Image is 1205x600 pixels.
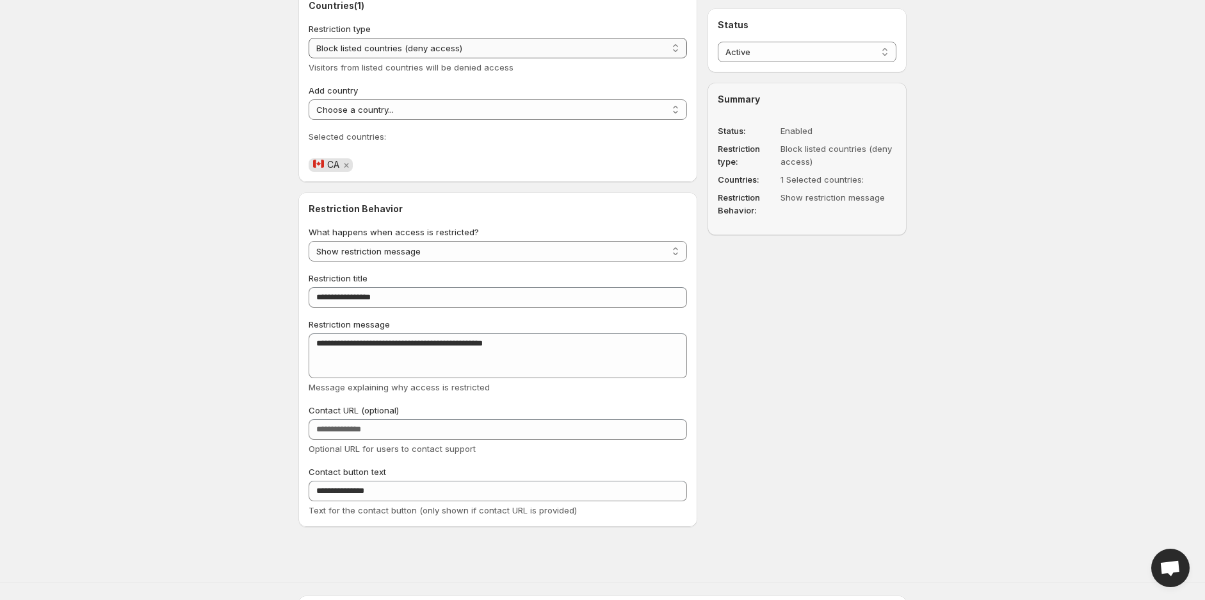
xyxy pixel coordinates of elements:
[309,505,577,515] span: Text for the contact button (only shown if contact URL is provided)
[309,444,476,454] span: Optional URL for users to contact support
[309,24,371,34] span: Restriction type
[718,19,896,31] h2: Status
[312,159,339,170] span: CA
[718,173,775,186] dt: Countries :
[309,85,358,96] span: Add country
[341,160,352,171] button: Remove
[309,467,386,477] span: Contact button text
[309,62,514,72] span: Visitors from listed countries will be denied access
[718,93,896,106] h2: Summary
[780,124,896,137] dd: Enabled
[1151,549,1190,587] div: Open chat
[309,227,479,237] span: What happens when access is restricted?
[309,130,687,143] p: Selected countries:
[718,191,775,217] dt: Restriction Behavior :
[718,142,775,168] dt: Restriction type :
[309,273,368,283] span: Restriction title
[718,124,775,137] dt: Status :
[780,191,896,217] dd: Show restriction message
[313,158,324,169] img: 🇨🇦
[309,203,687,215] h2: Restriction Behavior
[780,142,896,168] dd: Block listed countries (deny access)
[780,173,896,186] dd: 1 Selected countries:
[309,405,399,415] span: Contact URL (optional)
[309,382,490,392] span: Message explaining why access is restricted
[309,319,390,329] span: Restriction message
